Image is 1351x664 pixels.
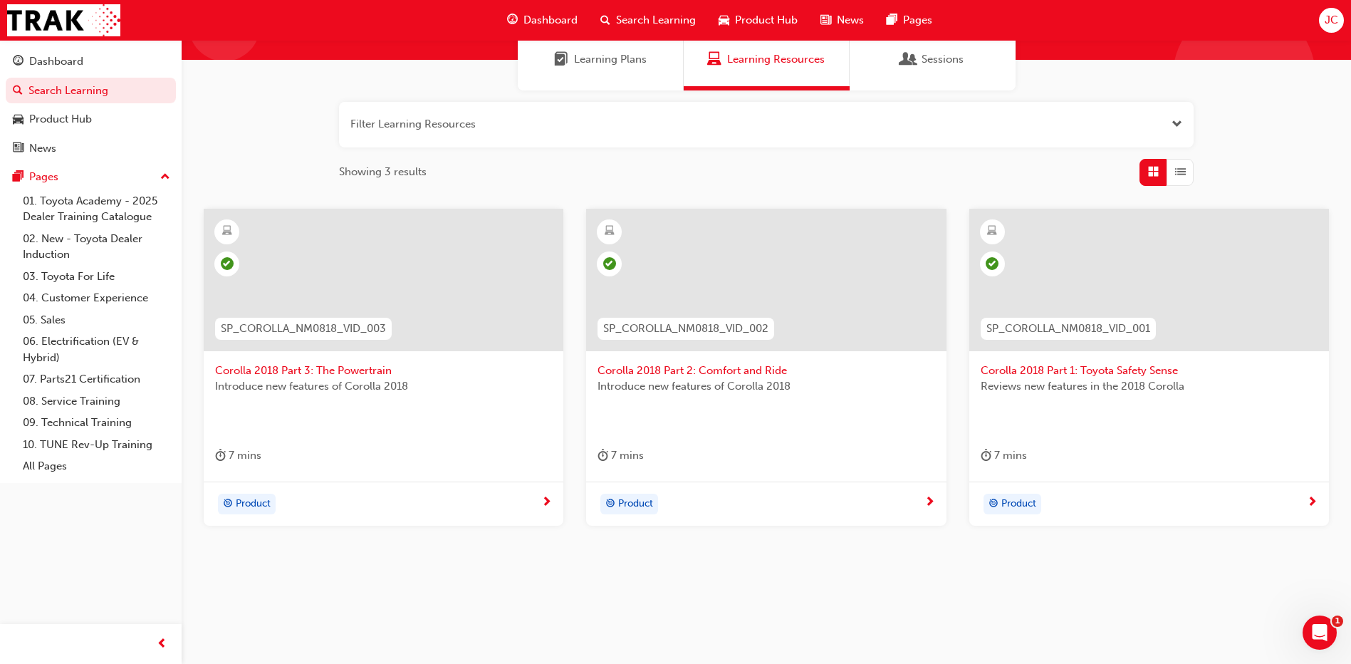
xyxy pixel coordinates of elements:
[981,447,991,465] span: duration-icon
[598,363,934,379] span: Corolla 2018 Part 2: Comfort and Ride
[17,390,176,413] a: 08. Service Training
[13,142,24,155] span: news-icon
[684,28,850,90] a: Learning ResourcesLearning Resources
[157,636,167,653] span: prev-icon
[987,222,997,241] span: learningResourceType_ELEARNING-icon
[17,412,176,434] a: 09. Technical Training
[707,6,809,35] a: car-iconProduct Hub
[887,11,897,29] span: pages-icon
[809,6,875,35] a: news-iconNews
[719,11,729,29] span: car-icon
[222,222,232,241] span: learningResourceType_ELEARNING-icon
[586,209,946,526] a: SP_COROLLA_NM0818_VID_002Corolla 2018 Part 2: Comfort and RideIntroduce new features of Corolla 2...
[29,169,58,185] div: Pages
[6,78,176,104] a: Search Learning
[600,11,610,29] span: search-icon
[13,171,24,184] span: pages-icon
[215,447,226,465] span: duration-icon
[1332,616,1343,627] span: 1
[981,378,1318,395] span: Reviews new features in the 2018 Corolla
[17,266,176,288] a: 03. Toyota For Life
[1307,497,1318,509] span: next-icon
[215,447,261,465] div: 7 mins
[981,447,1027,465] div: 7 mins
[17,331,176,368] a: 06. Electrification (EV & Hybrid)
[922,51,964,68] span: Sessions
[1148,164,1159,180] span: Grid
[1303,616,1337,650] iframe: Intercom live chat
[902,51,916,68] span: Sessions
[29,140,56,157] div: News
[603,257,616,270] span: learningRecordVerb_COMPLETE-icon
[29,111,92,128] div: Product Hub
[17,434,176,456] a: 10. TUNE Rev-Up Training
[6,46,176,164] button: DashboardSearch LearningProduct HubNews
[221,257,234,270] span: learningRecordVerb_COMPLETE-icon
[6,164,176,190] button: Pages
[496,6,589,35] a: guage-iconDashboard
[523,12,578,28] span: Dashboard
[541,497,552,509] span: next-icon
[17,368,176,390] a: 07. Parts21 Certification
[204,209,563,526] a: SP_COROLLA_NM0818_VID_003Corolla 2018 Part 3: The PowertrainIntroduce new features of Corolla 201...
[986,257,998,270] span: learningRecordVerb_COMPLETE-icon
[850,28,1016,90] a: SessionsSessions
[1325,12,1338,28] span: JC
[13,113,24,126] span: car-icon
[6,48,176,75] a: Dashboard
[903,12,932,28] span: Pages
[981,363,1318,379] span: Corolla 2018 Part 1: Toyota Safety Sense
[160,168,170,187] span: up-icon
[837,12,864,28] span: News
[589,6,707,35] a: search-iconSearch Learning
[17,455,176,477] a: All Pages
[598,378,934,395] span: Introduce new features of Corolla 2018
[598,447,644,465] div: 7 mins
[29,53,83,70] div: Dashboard
[989,495,998,514] span: target-icon
[616,12,696,28] span: Search Learning
[1175,164,1186,180] span: List
[13,85,23,98] span: search-icon
[6,106,176,133] a: Product Hub
[554,51,568,68] span: Learning Plans
[339,164,427,180] span: Showing 3 results
[7,4,120,36] img: Trak
[1319,8,1344,33] button: JC
[598,447,608,465] span: duration-icon
[735,12,798,28] span: Product Hub
[1001,496,1036,512] span: Product
[17,228,176,266] a: 02. New - Toyota Dealer Induction
[215,378,552,395] span: Introduce new features of Corolla 2018
[221,321,386,337] span: SP_COROLLA_NM0818_VID_003
[969,209,1329,526] a: SP_COROLLA_NM0818_VID_001Corolla 2018 Part 1: Toyota Safety SenseReviews new features in the 2018...
[215,363,552,379] span: Corolla 2018 Part 3: The Powertrain
[1172,116,1182,133] button: Open the filter
[603,321,768,337] span: SP_COROLLA_NM0818_VID_002
[17,287,176,309] a: 04. Customer Experience
[223,495,233,514] span: target-icon
[618,496,653,512] span: Product
[924,497,935,509] span: next-icon
[986,321,1150,337] span: SP_COROLLA_NM0818_VID_001
[17,309,176,331] a: 05. Sales
[875,6,944,35] a: pages-iconPages
[820,11,831,29] span: news-icon
[605,222,615,241] span: learningResourceType_ELEARNING-icon
[574,51,647,68] span: Learning Plans
[236,496,271,512] span: Product
[518,28,684,90] a: Learning PlansLearning Plans
[507,11,518,29] span: guage-icon
[6,135,176,162] a: News
[727,51,825,68] span: Learning Resources
[13,56,24,68] span: guage-icon
[605,495,615,514] span: target-icon
[707,51,721,68] span: Learning Resources
[17,190,176,228] a: 01. Toyota Academy - 2025 Dealer Training Catalogue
